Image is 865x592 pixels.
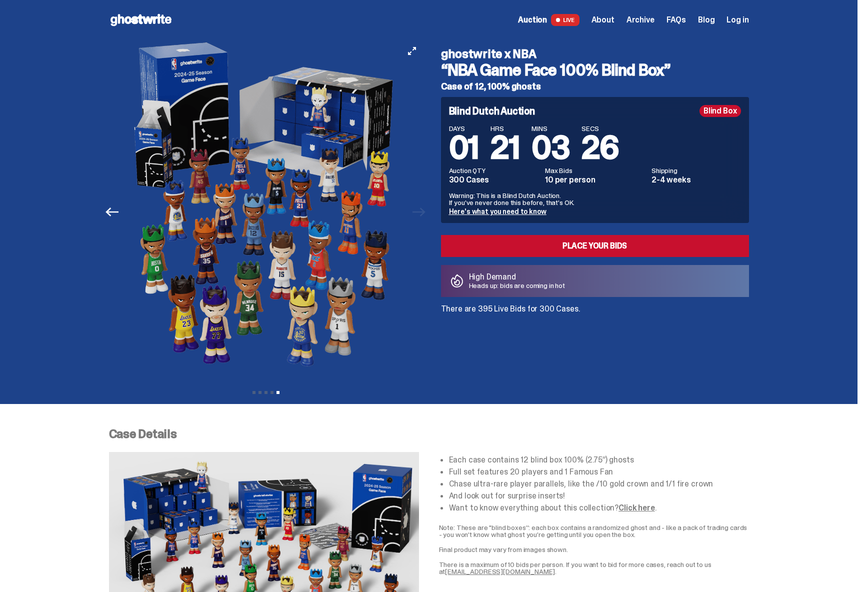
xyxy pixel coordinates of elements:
span: DAYS [449,125,479,132]
button: Previous [101,201,123,223]
a: [EMAIL_ADDRESS][DOMAIN_NAME] [445,567,555,576]
li: Each case contains 12 blind box 100% (2.75”) ghosts [449,456,749,464]
a: Archive [626,16,654,24]
a: About [591,16,614,24]
h4: ghostwrite x NBA [441,48,749,60]
li: Want to know everything about this collection? . [449,504,749,512]
span: 01 [449,127,479,168]
span: SECS [581,125,619,132]
li: Full set features 20 players and 1 Famous Fan [449,468,749,476]
dd: 2-4 weeks [651,176,741,184]
p: Final product may vary from images shown. [439,546,749,553]
dt: Auction QTY [449,167,539,174]
h3: “NBA Game Face 100% Blind Box” [441,62,749,78]
img: NBA-Hero-5.png [128,40,403,384]
a: FAQs [666,16,686,24]
span: 26 [581,127,619,168]
button: View slide 3 [264,391,267,394]
a: Here's what you need to know [449,207,546,216]
li: And look out for surprise inserts! [449,492,749,500]
h4: Blind Dutch Auction [449,106,535,116]
button: View full-screen [406,45,418,57]
a: Click here [618,502,654,513]
span: LIVE [551,14,579,26]
button: View slide 4 [270,391,273,394]
li: Chase ultra-rare player parallels, like the /10 gold crown and 1/1 fire crown [449,480,749,488]
p: Heads up: bids are coming in hot [469,282,565,289]
dt: Max Bids [545,167,645,174]
p: High Demand [469,273,565,281]
a: Place your Bids [441,235,749,257]
dd: 10 per person [545,176,645,184]
p: There is a maximum of 10 bids per person. If you want to bid for more cases, reach out to us at . [439,561,749,575]
span: MINS [531,125,569,132]
span: 21 [490,127,519,168]
p: Warning: This is a Blind Dutch Auction. If you’ve never done this before, that’s OK. [449,192,741,206]
dd: 300 Cases [449,176,539,184]
dt: Shipping [651,167,741,174]
button: View slide 1 [252,391,255,394]
a: Auction LIVE [518,14,579,26]
span: 03 [531,127,569,168]
p: Case Details [109,428,749,440]
p: There are 395 Live Bids for 300 Cases. [441,305,749,313]
span: HRS [490,125,519,132]
button: View slide 5 [276,391,279,394]
h5: Case of 12, 100% ghosts [441,82,749,91]
button: View slide 2 [258,391,261,394]
div: Blind Box [699,105,741,117]
p: Note: These are "blind boxes”: each box contains a randomized ghost and - like a pack of trading ... [439,524,749,538]
a: Blog [698,16,714,24]
span: Auction [518,16,547,24]
a: Log in [726,16,748,24]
